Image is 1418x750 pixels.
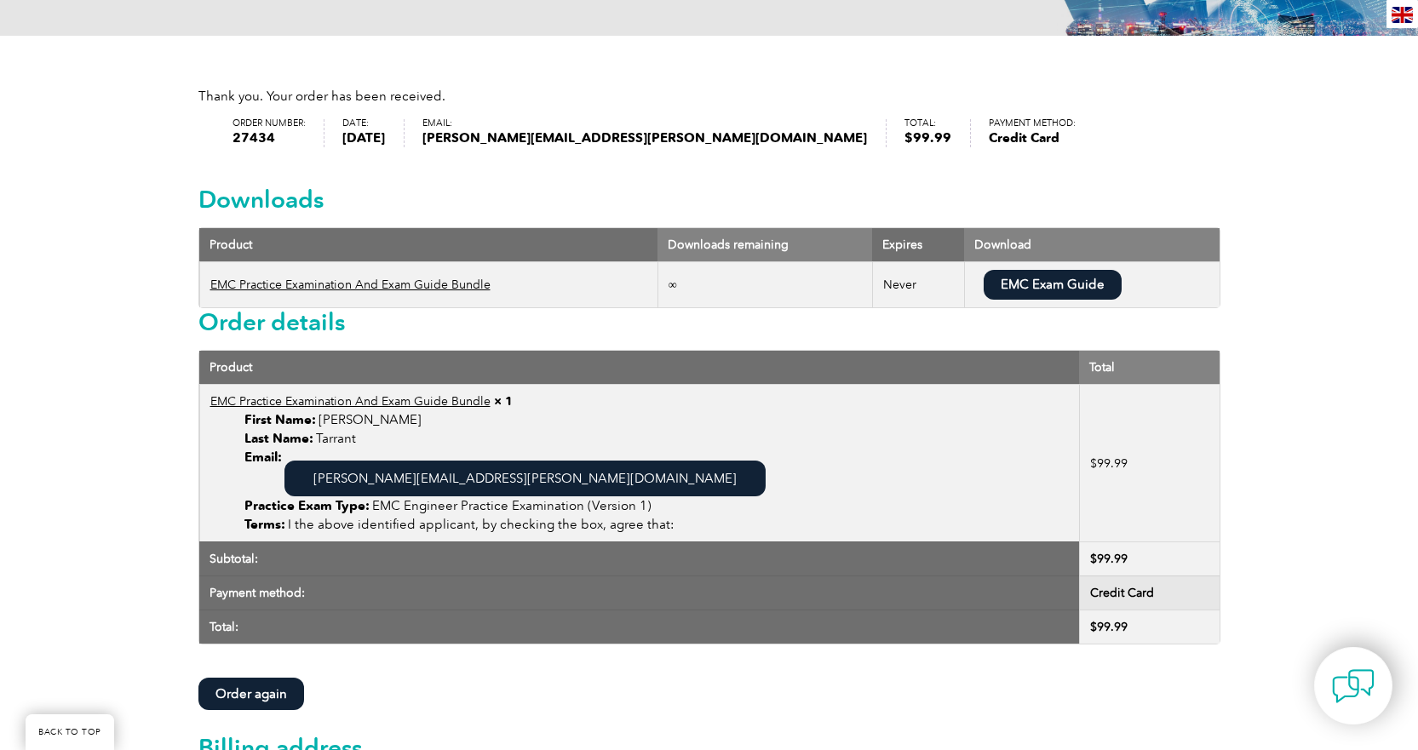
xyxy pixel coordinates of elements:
[342,129,385,148] strong: [DATE]
[198,678,304,710] a: Order again
[904,130,913,146] span: $
[1079,575,1219,610] td: Credit Card
[904,130,951,146] bdi: 99.99
[199,575,1080,610] th: Payment method:
[198,186,1220,213] h2: Downloads
[974,238,1031,252] span: Download
[210,278,491,292] a: EMC Practice Examination And Exam Guide Bundle
[882,238,922,252] span: Expires
[284,461,766,496] a: [PERSON_NAME][EMAIL_ADDRESS][PERSON_NAME][DOMAIN_NAME]
[1079,351,1219,384] th: Total
[210,238,252,252] span: Product
[989,119,1094,147] li: Payment method:
[989,129,1076,148] strong: Credit Card
[244,429,1070,448] p: Tarrant
[668,238,789,252] span: Downloads remaining
[342,119,404,147] li: Date:
[244,410,1070,429] p: [PERSON_NAME]
[199,351,1080,384] th: Product
[244,429,313,448] strong: Last Name:
[233,119,324,147] li: Order number:
[1332,665,1375,707] img: contact-chat.png
[422,129,867,148] strong: [PERSON_NAME][EMAIL_ADDRESS][PERSON_NAME][DOMAIN_NAME]
[657,261,872,307] td: ∞
[1392,7,1413,23] img: en
[26,714,114,750] a: BACK TO TOP
[244,496,1070,515] p: EMC Engineer Practice Examination (Version 1)
[1090,456,1128,471] bdi: 99.99
[1090,456,1097,471] span: $
[199,541,1080,575] th: Subtotal:
[422,119,886,147] li: Email:
[244,515,1070,534] p: I the above identified applicant, by checking the box, agree that:
[198,87,1220,106] p: Thank you. Your order has been received.
[199,610,1080,644] th: Total:
[198,308,1220,335] h2: Order details
[210,394,491,409] a: EMC Practice Examination And Exam Guide Bundle
[984,270,1122,300] a: EMC Exam Guide
[244,448,282,467] strong: Email:
[494,394,513,409] strong: × 1
[1090,552,1097,566] span: $
[233,129,306,148] strong: 27434
[1090,620,1128,634] span: 99.99
[1090,620,1097,634] span: $
[244,410,316,429] strong: First Name:
[904,119,970,147] li: Total:
[1090,552,1128,566] span: 99.99
[244,496,370,515] strong: Practice Exam Type:
[244,515,285,534] strong: Terms:
[872,261,964,307] td: Never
